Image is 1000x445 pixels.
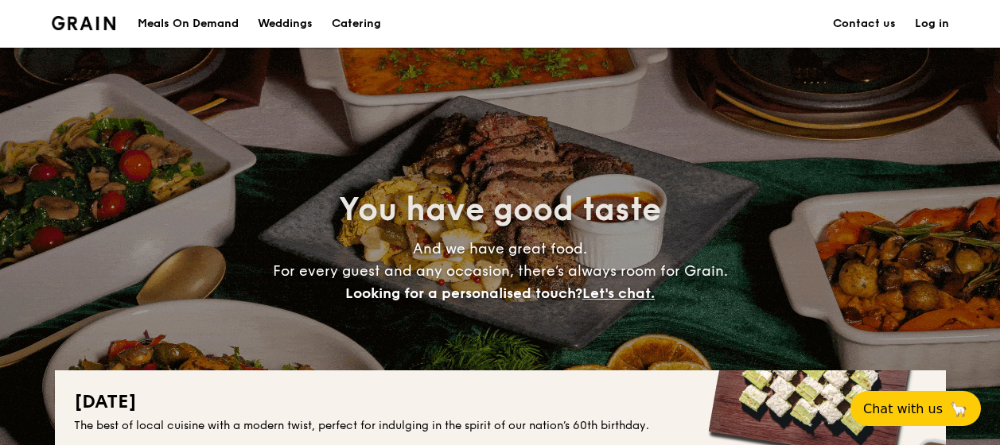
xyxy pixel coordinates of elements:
[52,16,116,30] a: Logotype
[863,401,943,416] span: Chat with us
[74,389,927,415] h2: [DATE]
[74,418,927,434] div: The best of local cuisine with a modern twist, perfect for indulging in the spirit of our nation’...
[582,284,655,302] span: Let's chat.
[52,16,116,30] img: Grain
[850,391,981,426] button: Chat with us🦙
[949,400,968,418] span: 🦙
